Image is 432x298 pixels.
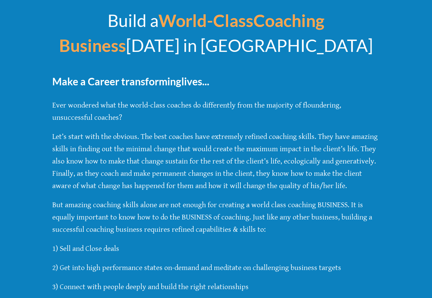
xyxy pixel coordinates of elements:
span: Build a [DATE] in [GEOGRAPHIC_DATA] [59,10,373,56]
p: Ever wondered what the world-class coaches do differently from the majority of floundering, unsuc... [52,99,380,124]
span: Make ﻿﻿a ﻿﻿﻿﻿﻿﻿Career [52,75,121,87]
p: 3) Connect with people deeply and build the right relationships [52,281,380,293]
p: 1) Sell and Close deals [52,243,380,255]
p: Let’s start with the obvious. The best coaches have extremely refined coaching skills. They have ... [52,131,380,192]
p: But amazing coaching skills alone are not enough for creating a world class coaching BUSINESS. It... [52,199,380,236]
span: transforming [121,75,181,87]
span: lives... [181,75,209,87]
p: 2) Get into high performance states on-demand and meditate on challenging business targets [52,262,380,274]
span: World-Class [158,10,253,31]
